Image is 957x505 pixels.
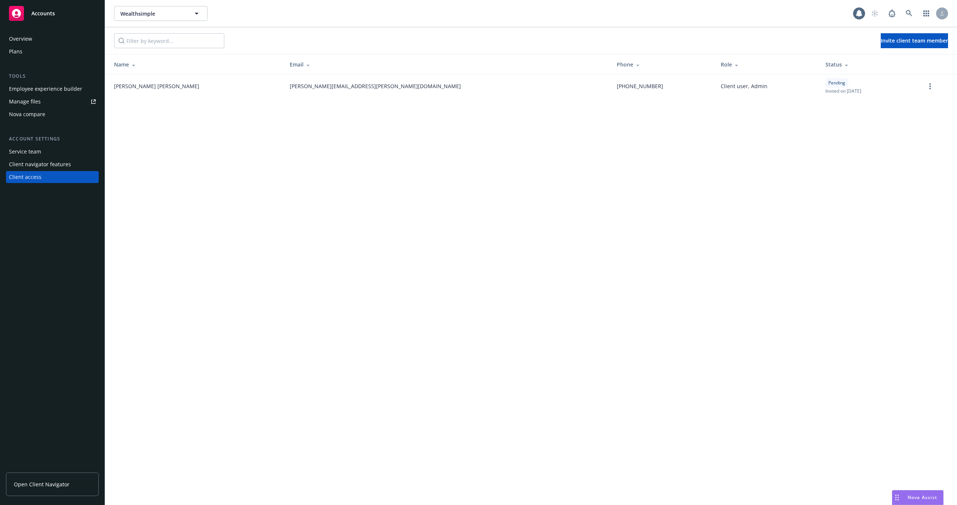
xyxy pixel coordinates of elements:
[9,33,32,45] div: Overview
[9,171,41,183] div: Client access
[617,82,663,90] span: [PHONE_NUMBER]
[926,82,935,91] a: more
[6,171,99,183] a: Client access
[867,6,882,21] a: Start snowing
[884,6,899,21] a: Report a Bug
[6,146,99,158] a: Service team
[114,82,199,90] span: [PERSON_NAME] [PERSON_NAME]
[881,37,948,44] span: Invite client team member
[825,88,861,94] span: Invited on [DATE]
[120,10,185,18] span: Wealthsimple
[114,61,278,68] div: Name
[617,61,709,68] div: Phone
[828,80,845,86] span: Pending
[9,83,82,95] div: Employee experience builder
[6,3,99,24] a: Accounts
[6,135,99,143] div: Account settings
[9,46,22,58] div: Plans
[14,480,70,488] span: Open Client Navigator
[9,146,41,158] div: Service team
[721,82,767,90] span: Client user, Admin
[881,33,948,48] button: Invite client team member
[6,96,99,108] a: Manage files
[825,61,914,68] div: Status
[114,6,207,21] button: Wealthsimple
[6,46,99,58] a: Plans
[6,72,99,80] div: Tools
[908,494,937,501] span: Nova Assist
[9,96,41,108] div: Manage files
[290,82,461,90] span: [PERSON_NAME][EMAIL_ADDRESS][PERSON_NAME][DOMAIN_NAME]
[9,158,71,170] div: Client navigator features
[114,33,224,48] input: Filter by keyword...
[31,10,55,16] span: Accounts
[6,83,99,95] a: Employee experience builder
[902,6,917,21] a: Search
[892,490,902,505] div: Drag to move
[6,108,99,120] a: Nova compare
[6,158,99,170] a: Client navigator features
[721,61,813,68] div: Role
[290,61,604,68] div: Email
[892,490,944,505] button: Nova Assist
[6,33,99,45] a: Overview
[9,108,45,120] div: Nova compare
[919,6,934,21] a: Switch app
